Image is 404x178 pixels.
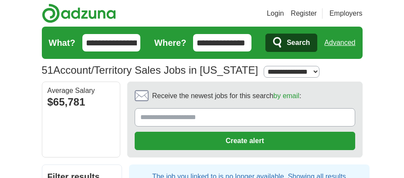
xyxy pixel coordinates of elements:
[42,64,258,76] h1: Account/Territory Sales Jobs in [US_STATE]
[42,62,54,78] span: 51
[48,87,115,94] div: Average Salary
[329,8,363,19] a: Employers
[291,8,317,19] a: Register
[49,36,75,49] label: What?
[267,8,284,19] a: Login
[154,36,186,49] label: Where?
[273,92,299,99] a: by email
[135,132,355,150] button: Create alert
[265,34,317,52] button: Search
[287,34,310,51] span: Search
[48,94,115,110] div: $65,781
[324,34,355,51] a: Advanced
[42,3,116,23] img: Adzuna logo
[152,91,301,101] span: Receive the newest jobs for this search :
